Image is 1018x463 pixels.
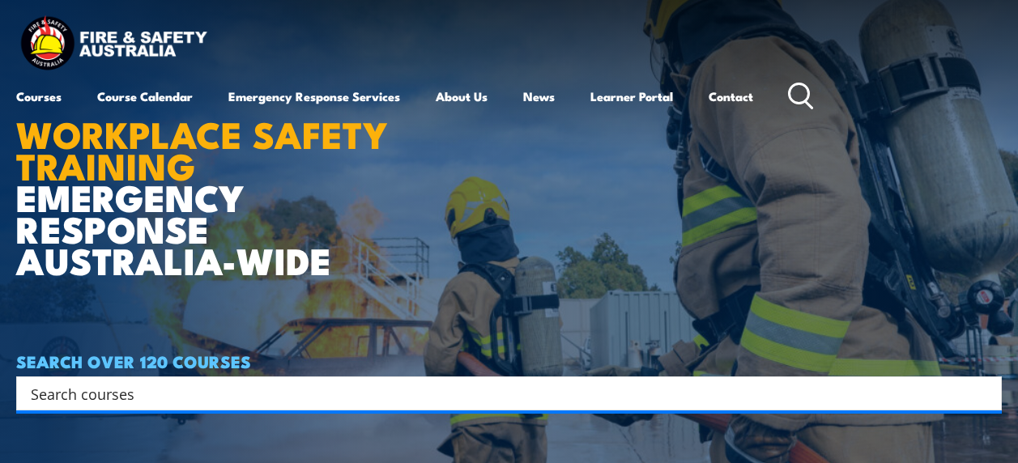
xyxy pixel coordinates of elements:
a: News [523,77,555,116]
a: Courses [16,77,62,116]
input: Search input [31,381,966,406]
button: Search magnifier button [973,382,996,405]
h1: EMERGENCY RESPONSE AUSTRALIA-WIDE [16,77,412,276]
a: Emergency Response Services [228,77,400,116]
a: Contact [709,77,753,116]
a: About Us [436,77,488,116]
a: Learner Portal [590,77,673,116]
a: Course Calendar [97,77,193,116]
strong: WORKPLACE SAFETY TRAINING [16,105,388,193]
h4: SEARCH OVER 120 COURSES [16,352,1002,370]
form: Search form [34,382,969,405]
